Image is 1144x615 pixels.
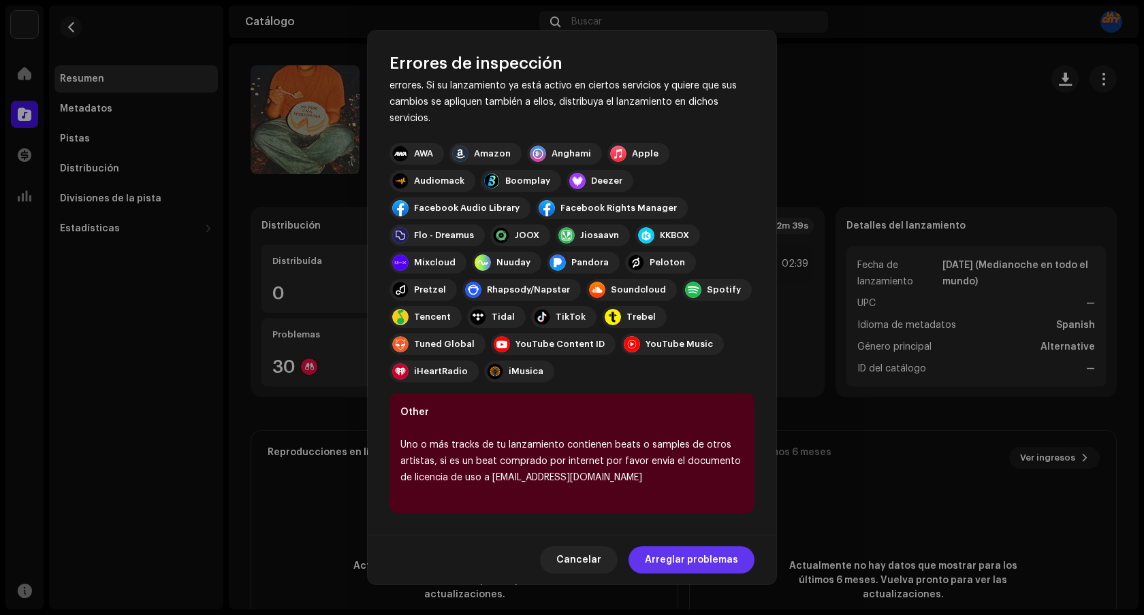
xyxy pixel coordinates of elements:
[414,203,520,214] div: Facebook Audio Library
[414,366,468,377] div: iHeartRadio
[400,437,744,486] div: Uno o más tracks de tu lanzamiento contienen beats o samples de otros artistas, si es un beat com...
[390,29,754,127] div: los errores pueden variar por servicio. Por lo tanto, asegúrese de revisar cada error individualm...
[414,176,464,186] div: Audiomack
[496,257,530,268] div: Nuuday
[645,546,738,574] span: Arreglar problemas
[591,176,622,186] div: Deezer
[390,52,562,74] span: Errores de inspección
[414,339,475,350] div: Tuned Global
[540,546,618,574] button: Cancelar
[580,230,619,241] div: Jiosaavn
[629,546,754,574] button: Arreglar problemas
[492,312,515,322] div: Tidal
[414,312,451,322] div: Tencent
[509,366,543,377] div: iMusica
[646,339,713,350] div: YouTube Music
[414,257,456,268] div: Mixcloud
[660,230,689,241] div: KKBOX
[707,284,741,295] div: Spotify
[556,546,601,574] span: Cancelar
[626,312,656,322] div: Trebel
[650,257,685,268] div: Peloton
[556,312,586,322] div: TikTok
[571,257,609,268] div: Pandora
[552,148,591,159] div: Anghami
[414,148,433,159] div: AWA
[560,203,677,214] div: Facebook Rights Manager
[400,408,429,417] b: Other
[611,284,666,295] div: Soundcloud
[515,230,539,241] div: JOOX
[414,284,446,295] div: Pretzel
[414,230,474,241] div: Flo - Dreamus
[474,148,511,159] div: Amazon
[487,284,570,295] div: Rhapsody/Napster
[632,148,658,159] div: Apple
[505,176,550,186] div: Boomplay
[515,339,605,350] div: YouTube Content ID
